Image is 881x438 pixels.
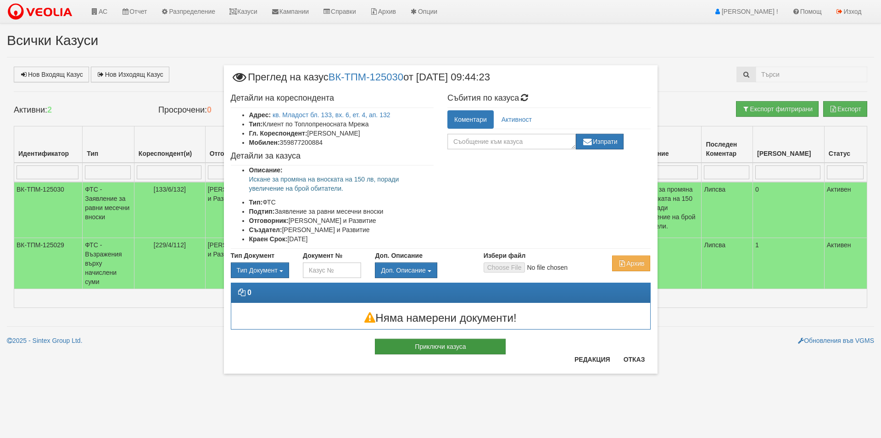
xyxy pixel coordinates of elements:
li: Заявление за равни месечни вноски [249,207,434,216]
div: Двоен клик, за изчистване на избраната стойност. [375,262,469,278]
b: Подтип: [249,208,275,215]
div: Двоен клик, за изчистване на избраната стойност. [231,262,289,278]
h3: Няма намерени документи! [231,312,650,324]
b: Тип: [249,199,263,206]
b: Създател: [249,226,282,233]
b: Отговорник: [249,217,289,224]
b: Описание: [249,166,283,174]
label: Тип Документ [231,251,275,260]
label: Избери файл [484,251,526,260]
button: Тип Документ [231,262,289,278]
h4: Събития по казуса [447,94,651,103]
li: [DATE] [249,234,434,244]
button: Изпрати [576,134,624,149]
li: 359877200884 [249,138,434,147]
b: Гл. Кореспондент: [249,130,307,137]
a: кв. Младост бл. 133, вх. 6, ет. 4, ап. 132 [273,111,390,119]
button: Приключи казуса [375,339,506,354]
li: Клиент по Топлопреносната Мрежа [249,119,434,129]
b: Краен Срок: [249,235,288,243]
button: Редакция [569,352,616,367]
strong: 0 [247,289,251,296]
button: Архив [612,256,650,271]
h4: Детайли за казуса [231,152,434,161]
button: Отказ [618,352,651,367]
b: Адрес: [249,111,271,119]
label: Документ № [303,251,342,260]
span: Доп. Описание [381,267,425,274]
span: Тип Документ [237,267,278,274]
input: Казус № [303,262,361,278]
li: ФТС [249,198,434,207]
li: [PERSON_NAME] и Развитие [249,216,434,225]
li: [PERSON_NAME] [249,129,434,138]
h4: Детайли на кореспондента [231,94,434,103]
p: Искане за промяна на вноската на 150 лв, поради увеличение на брой обитатели. [249,175,434,193]
li: [PERSON_NAME] и Развитие [249,225,434,234]
a: ВК-ТПМ-125030 [329,71,403,82]
label: Доп. Описание [375,251,422,260]
span: Преглед на казус от [DATE] 09:44:23 [231,72,490,89]
a: Активност [495,110,539,129]
b: Мобилен: [249,139,280,146]
a: Коментари [447,110,494,129]
button: Доп. Описание [375,262,437,278]
b: Тип: [249,120,263,128]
